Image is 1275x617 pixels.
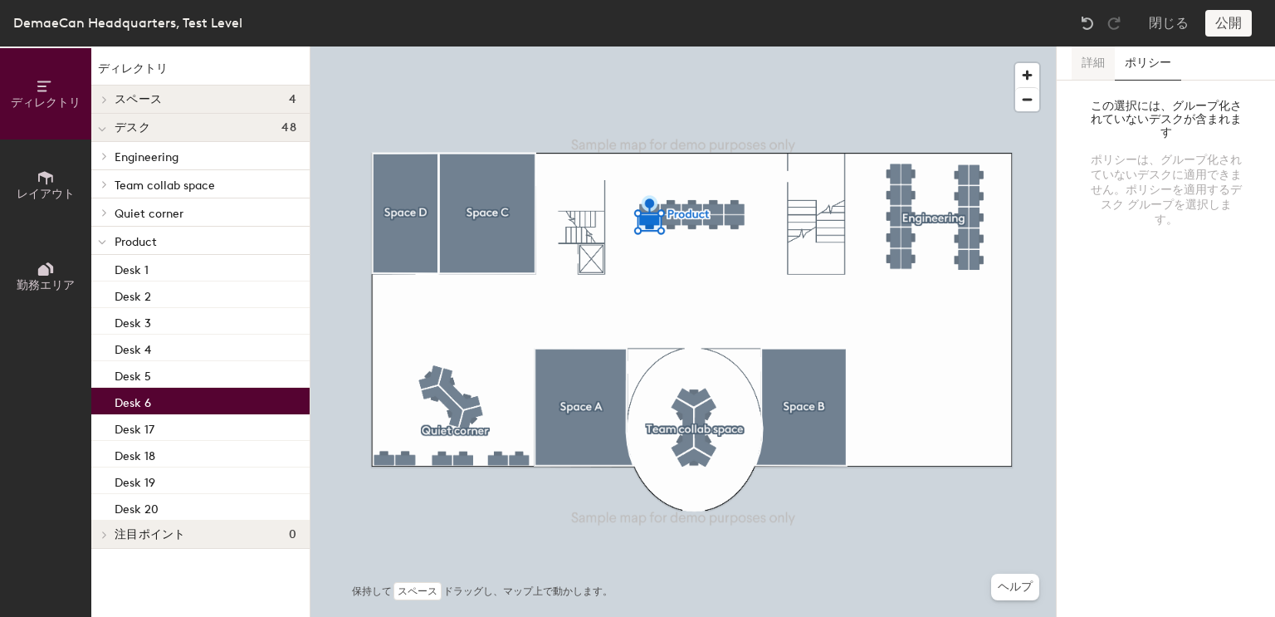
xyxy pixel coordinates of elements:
span: Team collab space [115,179,215,193]
p: Desk 2 [115,285,151,304]
button: ポリシー [1115,47,1181,81]
span: スペース [115,93,162,106]
p: Desk 3 [115,311,151,331]
p: Desk 20 [115,497,159,517]
div: DemaeCan Headquarters, Test Level [13,12,242,33]
span: レイアウト [17,187,75,201]
span: 0 [289,528,296,541]
p: Desk 17 [115,418,154,437]
button: 閉じる [1149,10,1189,37]
button: ヘルプ [991,574,1039,600]
span: 4 [289,93,296,106]
p: Desk 5 [115,365,151,384]
p: Desk 1 [115,258,149,277]
span: デスク [115,121,150,135]
p: Desk 19 [115,471,155,490]
p: Desk 4 [115,338,151,357]
p: Desk 6 [115,391,151,410]
img: Redo [1106,15,1122,32]
span: 注目ポイント [115,528,186,541]
p: Desk 18 [115,444,155,463]
h1: ディレクトリ [91,60,310,86]
img: Undo [1079,15,1096,32]
span: ディレクトリ [11,95,81,110]
div: この選択には、グループ化されていないデスクが含まれます [1090,100,1242,140]
span: 48 [281,121,296,135]
span: 勤務エリア [17,278,75,292]
span: Product [115,235,157,249]
div: ポリシーは、グループ化されていないデスクに適用できません。ポリシーを適用するデスク グループを選択します。 [1090,153,1242,228]
span: Engineering [115,150,178,164]
span: Quiet corner [115,207,183,221]
button: 詳細 [1072,47,1115,81]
